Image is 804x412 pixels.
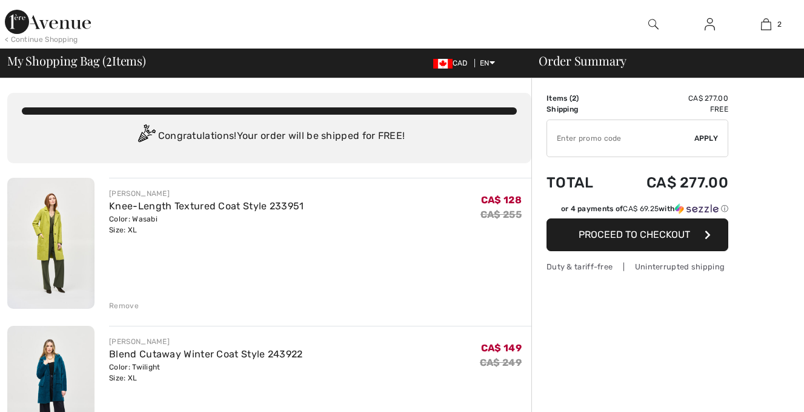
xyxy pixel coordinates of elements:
[547,218,728,251] button: Proceed to Checkout
[481,194,522,206] span: CA$ 128
[561,203,728,214] div: or 4 payments of with
[480,357,522,368] s: CA$ 249
[22,124,517,149] div: Congratulations! Your order will be shipped for FREE!
[579,229,690,240] span: Proceed to Checkout
[433,59,473,67] span: CAD
[547,203,728,218] div: or 4 payments ofCA$ 69.25withSezzle Click to learn more about Sezzle
[480,59,495,67] span: EN
[481,342,522,354] span: CA$ 149
[109,336,302,347] div: [PERSON_NAME]
[524,55,797,67] div: Order Summary
[547,104,613,115] td: Shipping
[109,188,304,199] div: [PERSON_NAME]
[547,120,694,157] input: Promo code
[739,17,794,32] a: 2
[106,52,112,67] span: 2
[613,162,728,203] td: CA$ 277.00
[613,93,728,104] td: CA$ 277.00
[109,214,304,235] div: Color: Wasabi Size: XL
[480,209,522,220] s: CA$ 255
[675,203,719,214] img: Sezzle
[623,204,659,213] span: CA$ 69.25
[109,300,139,311] div: Remove
[7,55,146,67] span: My Shopping Bag ( Items)
[648,17,659,32] img: search the website
[109,362,302,383] div: Color: Twilight Size: XL
[7,178,95,309] img: Knee-Length Textured Coat Style 233951
[695,17,725,32] a: Sign In
[761,17,771,32] img: My Bag
[433,59,453,69] img: Canadian Dollar
[727,376,792,406] iframe: Opens a widget where you can chat to one of our agents
[694,133,719,144] span: Apply
[5,34,78,45] div: < Continue Shopping
[572,94,576,103] span: 2
[5,10,91,34] img: 1ère Avenue
[109,348,302,360] a: Blend Cutaway Winter Coat Style 243922
[705,17,715,32] img: My Info
[547,162,613,203] td: Total
[134,124,158,149] img: Congratulation2.svg
[547,261,728,272] div: Duty & tariff-free | Uninterrupted shipping
[777,19,782,30] span: 2
[109,200,304,212] a: Knee-Length Textured Coat Style 233951
[613,104,728,115] td: Free
[547,93,613,104] td: Items ( )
